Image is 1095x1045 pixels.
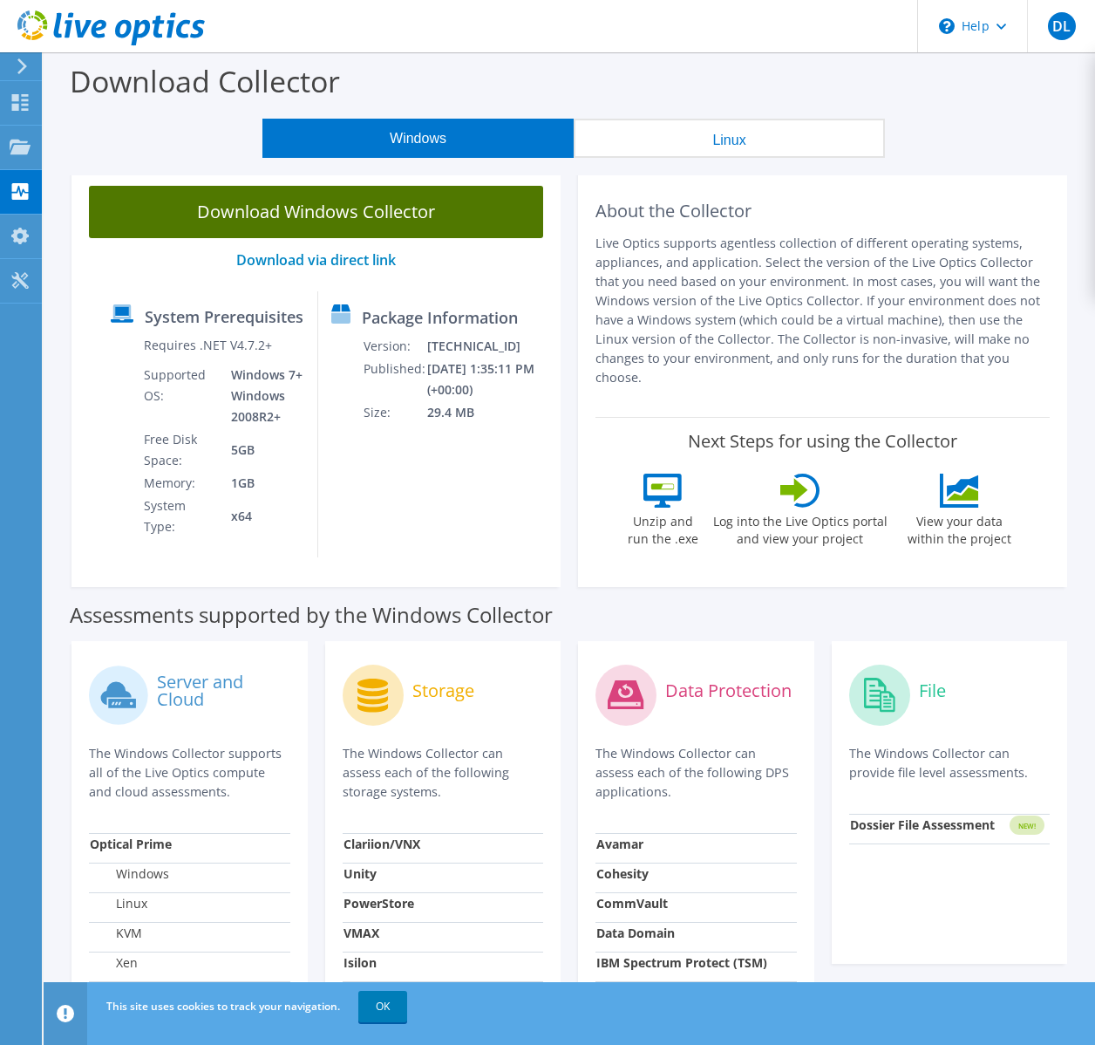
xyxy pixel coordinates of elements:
[145,308,303,325] label: System Prerequisites
[144,337,272,354] label: Requires .NET V4.7.2+
[363,401,426,424] td: Size:
[688,431,957,452] label: Next Steps for using the Collector
[143,428,218,472] td: Free Disk Space:
[363,358,426,401] td: Published:
[358,991,407,1022] a: OK
[143,472,218,495] td: Memory:
[90,895,147,912] label: Linux
[343,836,420,852] strong: Clariion/VNX
[143,495,218,538] td: System Type:
[143,364,218,428] td: Supported OS:
[343,954,377,971] strong: Isilon
[343,895,414,912] strong: PowerStore
[595,201,1050,222] h2: About the Collector
[1048,12,1076,40] span: DL
[596,895,668,912] strong: CommVault
[596,836,643,852] strong: Avamar
[218,428,304,472] td: 5GB
[850,816,995,833] strong: Dossier File Assessment
[262,119,574,158] button: Windows
[89,186,543,238] a: Download Windows Collector
[218,495,304,538] td: x64
[90,925,142,942] label: KVM
[595,744,797,802] p: The Windows Collector can assess each of the following DPS applications.
[596,954,767,971] strong: IBM Spectrum Protect (TSM)
[897,508,1023,548] label: View your data within the project
[919,682,946,700] label: File
[426,335,553,358] td: [TECHNICAL_ID]
[70,606,553,624] label: Assessments supported by the Windows Collector
[218,472,304,495] td: 1GB
[596,865,649,882] strong: Cohesity
[363,335,426,358] td: Version:
[218,364,304,428] td: Windows 7+ Windows 2008R2+
[362,309,518,326] label: Package Information
[236,250,396,270] a: Download via direct link
[90,836,172,852] strong: Optical Prime
[343,925,379,941] strong: VMAX
[89,744,290,802] p: The Windows Collector supports all of the Live Optics compute and cloud assessments.
[426,358,553,401] td: [DATE] 1:35:11 PM (+00:00)
[596,925,675,941] strong: Data Domain
[1017,821,1035,830] tspan: NEW!
[106,999,340,1014] span: This site uses cookies to track your navigation.
[412,682,474,700] label: Storage
[157,673,290,708] label: Server and Cloud
[939,18,955,34] svg: \n
[70,61,340,101] label: Download Collector
[665,682,792,700] label: Data Protection
[90,954,138,972] label: Xen
[343,865,377,882] strong: Unity
[574,119,885,158] button: Linux
[90,865,169,883] label: Windows
[426,401,553,424] td: 29.4 MB
[623,508,704,548] label: Unzip and run the .exe
[849,744,1051,782] p: The Windows Collector can provide file level assessments.
[712,508,888,548] label: Log into the Live Optics portal and view your project
[343,744,544,802] p: The Windows Collector can assess each of the following storage systems.
[595,234,1050,387] p: Live Optics supports agentless collection of different operating systems, appliances, and applica...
